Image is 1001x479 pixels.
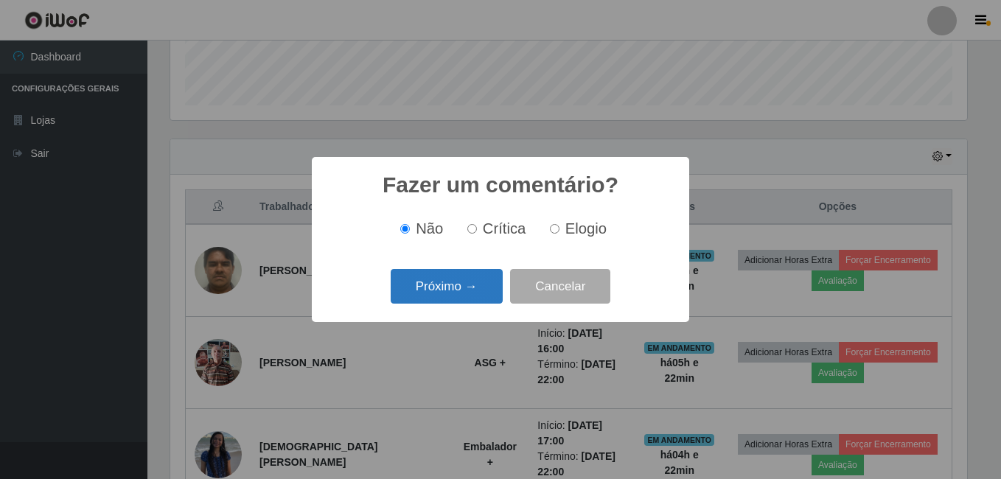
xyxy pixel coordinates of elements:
[483,220,526,237] span: Crítica
[391,269,503,304] button: Próximo →
[467,224,477,234] input: Crítica
[416,220,443,237] span: Não
[565,220,607,237] span: Elogio
[510,269,610,304] button: Cancelar
[400,224,410,234] input: Não
[383,172,618,198] h2: Fazer um comentário?
[550,224,559,234] input: Elogio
